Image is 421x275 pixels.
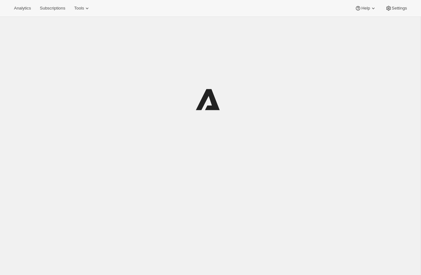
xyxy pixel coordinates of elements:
span: Subscriptions [40,6,65,11]
span: Help [361,6,370,11]
button: Settings [382,4,411,13]
button: Help [351,4,380,13]
button: Tools [70,4,94,13]
button: Subscriptions [36,4,69,13]
button: Analytics [10,4,35,13]
span: Analytics [14,6,31,11]
span: Tools [74,6,84,11]
span: Settings [392,6,407,11]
